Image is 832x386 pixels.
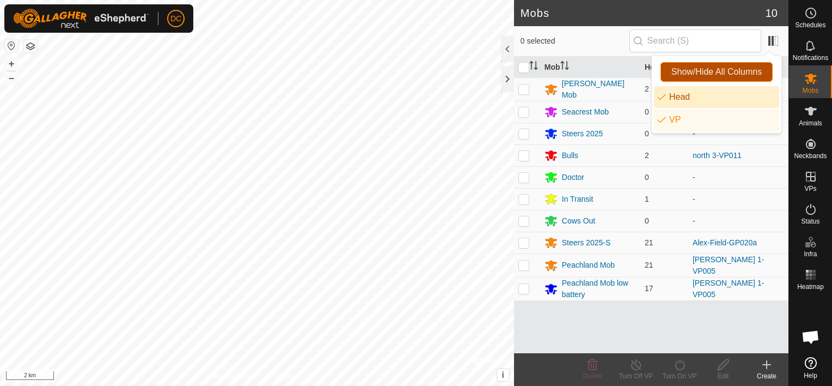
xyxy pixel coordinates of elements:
h2: Mobs [521,7,766,20]
div: Peachland Mob low battery [562,278,636,300]
div: [PERSON_NAME] Mob [562,78,636,101]
div: Bulls [562,150,578,161]
a: Contact Us [268,372,300,382]
button: + [5,57,18,70]
div: Create [745,371,788,381]
li: vp.label.head [654,86,779,108]
div: Peachland Mob [562,260,615,271]
td: - [688,166,788,188]
a: north 3-VP011 [693,151,742,160]
span: Schedules [795,22,825,28]
td: - [688,123,788,144]
span: Infra [804,251,817,257]
div: In Transit [562,194,594,205]
span: Show/Hide All Columns [671,67,762,77]
span: 21 [645,261,653,269]
li: vp.label.vp [654,109,779,131]
a: [PERSON_NAME] 1-VP005 [693,279,764,299]
span: 0 [645,173,649,182]
span: 21 [645,238,653,247]
div: Open chat [794,321,827,353]
td: - [688,188,788,210]
span: Mobs [803,87,818,94]
span: Help [804,372,817,379]
div: Seacrest Mob [562,106,609,118]
span: 0 [645,107,649,116]
span: 0 [645,216,649,225]
button: Reset Map [5,39,18,52]
p-sorticon: Activate to sort [529,63,538,71]
a: Privacy Policy [214,372,255,382]
span: 2 [645,151,649,160]
a: [PERSON_NAME] 1-VP005 [693,255,764,275]
span: VPs [804,185,816,192]
span: Heatmap [797,284,824,290]
span: Status [801,218,819,225]
div: Cows Out [562,215,595,227]
span: 2 [645,85,649,93]
div: Doctor [562,172,584,183]
span: 17 [645,284,653,293]
a: Alex-Field-GP020a [693,238,757,247]
button: i [497,369,509,381]
button: Map Layers [24,40,37,53]
img: Gallagher Logo [13,9,149,28]
a: Help [789,353,832,383]
input: Search (S) [629,29,761,52]
td: - [688,210,788,232]
span: 10 [766,5,778,21]
th: Head [640,57,688,78]
p-sorticon: Activate to sort [560,63,569,71]
button: – [5,71,18,85]
span: Neckbands [794,153,827,159]
span: DC [170,13,181,25]
span: Delete [583,372,602,380]
div: Steers 2025-S [562,237,611,249]
span: i [502,370,504,379]
div: Turn Off VP [614,371,658,381]
div: Steers 2025 [562,128,603,140]
div: Turn On VP [658,371,701,381]
button: Show/Hide All Columns [660,62,773,82]
div: Edit [701,371,745,381]
span: Animals [799,120,822,126]
span: 0 selected [521,35,629,47]
span: 1 [645,195,649,203]
th: Mob [540,57,640,78]
span: 0 [645,129,649,138]
span: Notifications [793,55,828,61]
